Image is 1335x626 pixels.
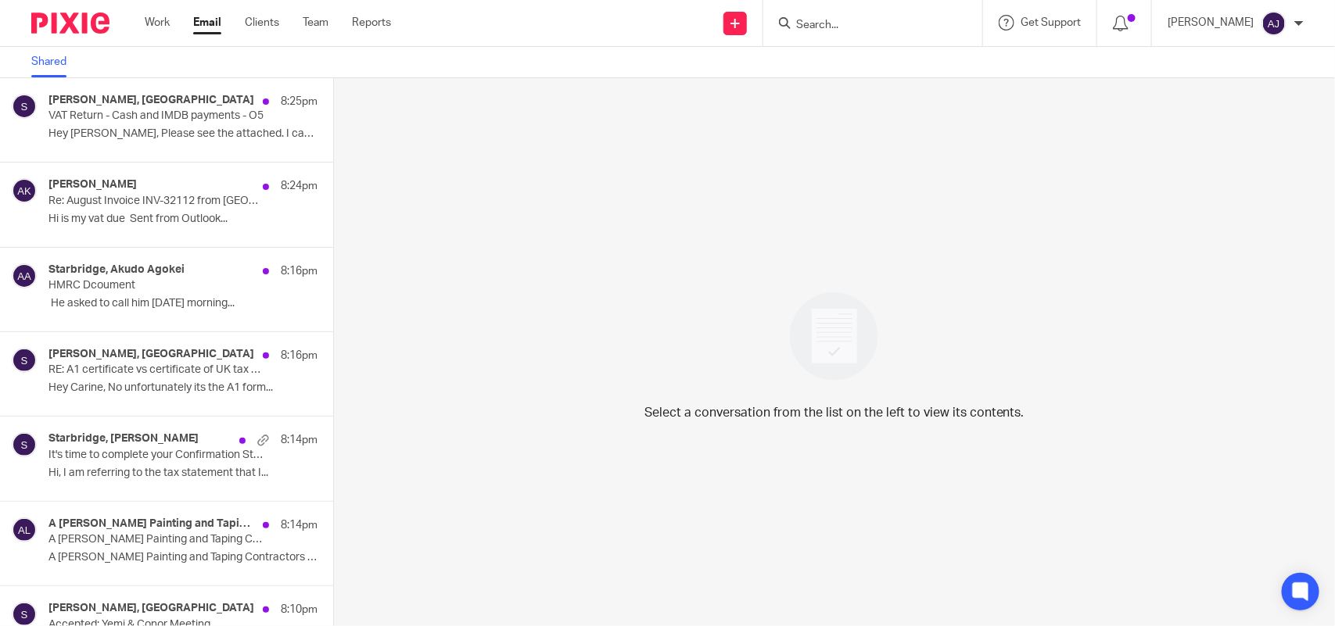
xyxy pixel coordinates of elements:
[281,263,318,279] p: 8:16pm
[48,263,185,277] h4: Starbridge, Akudo Agokei
[281,432,318,448] p: 8:14pm
[48,381,318,395] p: Hey Carine, No unfortunately its the A1 form...
[145,15,170,30] a: Work
[281,602,318,617] p: 8:10pm
[780,282,888,391] img: image
[48,602,254,615] h4: [PERSON_NAME], [GEOGRAPHIC_DATA]
[31,47,78,77] a: Shared
[12,432,37,457] img: svg%3E
[12,94,37,119] img: svg%3E
[1261,11,1287,36] img: svg%3E
[48,363,264,377] p: RE: A1 certificate vs certificate of UK tax residence
[795,19,935,33] input: Search
[281,94,318,109] p: 8:25pm
[48,279,264,292] p: HMRC Dcoument
[48,178,137,191] h4: [PERSON_NAME]
[48,127,318,141] p: Hey [PERSON_NAME], Please see the attached. I can’t...
[281,517,318,533] p: 8:14pm
[48,517,255,531] h4: A [PERSON_NAME] Painting and Taping Contractors Ltd
[48,432,199,445] h4: Starbridge, [PERSON_NAME]
[193,15,221,30] a: Email
[48,94,254,107] h4: [PERSON_NAME], [GEOGRAPHIC_DATA]
[281,178,318,194] p: 8:24pm
[12,348,37,373] img: svg%3E
[644,403,1025,422] p: Select a conversation from the list on the left to view its contents.
[48,297,318,310] p: ​​​​ He asked to call him [DATE] morning...
[281,348,318,363] p: 8:16pm
[48,213,318,226] p: Hi is my vat due Sent from Outlook...
[12,178,37,203] img: svg%3E
[48,533,264,546] p: A [PERSON_NAME] Painting and Taping Contractors Ltd - Invoice (SI-3170) for £5,178.00, due on [DATE]
[31,13,109,34] img: Pixie
[12,263,37,288] img: svg%3E
[1021,17,1081,28] span: Get Support
[48,109,264,123] p: VAT Return - Cash and IMDB payments - O5
[48,551,318,564] p: A [PERSON_NAME] Painting and Taping Contractors Ltd...
[352,15,391,30] a: Reports
[48,449,264,462] p: It's time to complete your Confirmation Statement!
[1168,15,1254,30] p: [PERSON_NAME]
[303,15,328,30] a: Team
[48,195,264,208] p: Re: August Invoice INV-32112 from [GEOGRAPHIC_DATA] for AK PLANT SOLUTIONS LTD
[48,348,254,361] h4: [PERSON_NAME], [GEOGRAPHIC_DATA]
[48,467,318,480] p: Hi, I am referring to the tax statement that I...
[12,517,37,542] img: svg%3E
[245,15,279,30] a: Clients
